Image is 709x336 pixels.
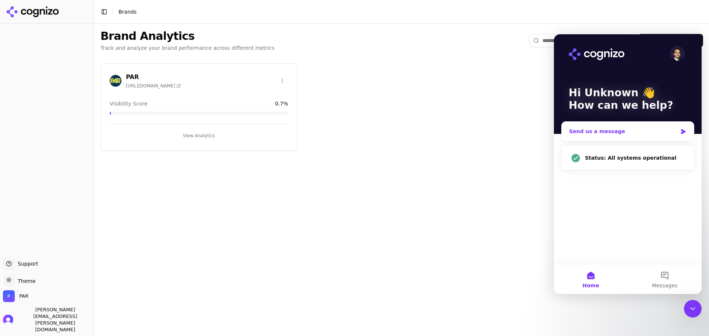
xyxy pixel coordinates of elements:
[100,30,275,43] h1: Brand Analytics
[275,100,288,107] span: 0.7 %
[554,34,702,294] iframe: Intercom live chat
[3,290,15,302] img: PAR
[16,306,91,333] span: [PERSON_NAME][EMAIL_ADDRESS][PERSON_NAME][DOMAIN_NAME]
[3,315,13,325] img: 's logo
[15,260,38,267] span: Support
[110,130,288,142] button: View Analytics
[119,8,137,15] nav: breadcrumb
[126,83,181,89] span: [URL][DOMAIN_NAME]
[19,293,28,299] span: PAR
[100,44,275,52] p: Track and analyze your brand performance across different metrics
[684,300,702,318] iframe: Intercom live chat
[15,278,35,284] span: Theme
[110,100,147,107] span: Visibility Score
[3,290,28,302] button: Open organization switcher
[126,73,181,82] h3: PAR
[638,34,703,47] button: Create New Brand
[110,75,121,87] img: PAR
[3,306,91,333] button: Open user button
[119,9,137,15] span: Brands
